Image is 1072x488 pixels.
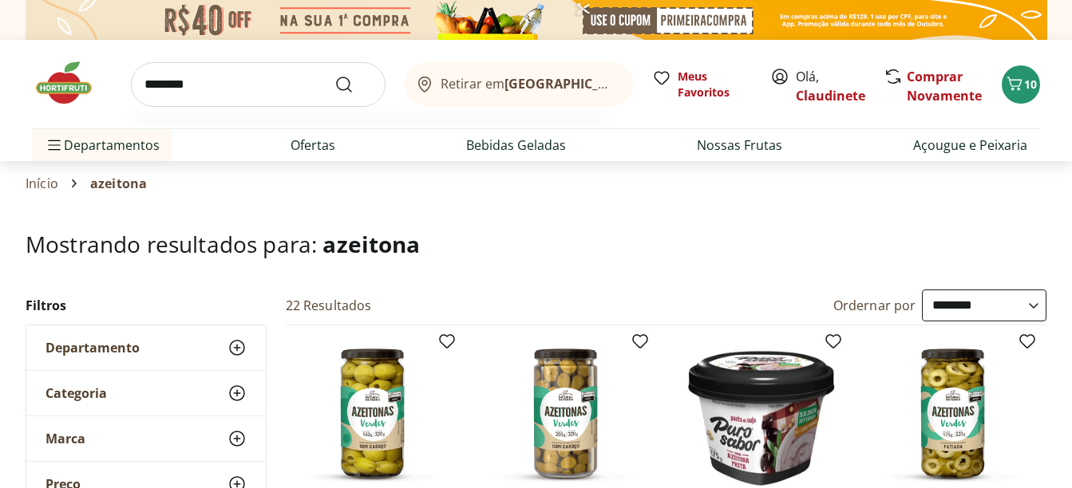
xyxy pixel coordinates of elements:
h1: Mostrando resultados para: [26,231,1046,257]
span: Marca [45,431,85,447]
h2: 22 Resultados [286,297,372,314]
a: Início [26,176,58,191]
button: Submit Search [334,75,373,94]
h2: Filtros [26,289,267,321]
span: 10 [1024,77,1037,92]
button: Carrinho [1002,65,1040,104]
span: azeitona [90,176,147,191]
input: search [131,62,386,107]
button: Departamento [26,325,266,370]
a: Comprar Novamente [907,68,982,104]
span: Departamentos [45,126,160,164]
label: Ordernar por [833,297,916,314]
button: Marca [26,416,266,461]
a: Nossas Frutas [697,136,782,155]
span: azeitona [322,229,420,259]
button: Menu [45,126,64,164]
a: Meus Favoritos [652,69,751,100]
a: Bebidas Geladas [466,136,566,155]
img: Hortifruti [32,59,112,107]
span: Categoria [45,385,107,401]
span: Meus Favoritos [678,69,751,100]
button: Categoria [26,371,266,415]
span: Olá, [796,67,867,105]
a: Ofertas [291,136,335,155]
b: [GEOGRAPHIC_DATA]/[GEOGRAPHIC_DATA] [504,75,773,92]
a: Açougue e Peixaria [913,136,1027,155]
button: Retirar em[GEOGRAPHIC_DATA]/[GEOGRAPHIC_DATA] [405,62,633,107]
span: Retirar em [441,77,617,91]
a: Claudinete [796,87,865,104]
span: Departamento [45,340,140,356]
